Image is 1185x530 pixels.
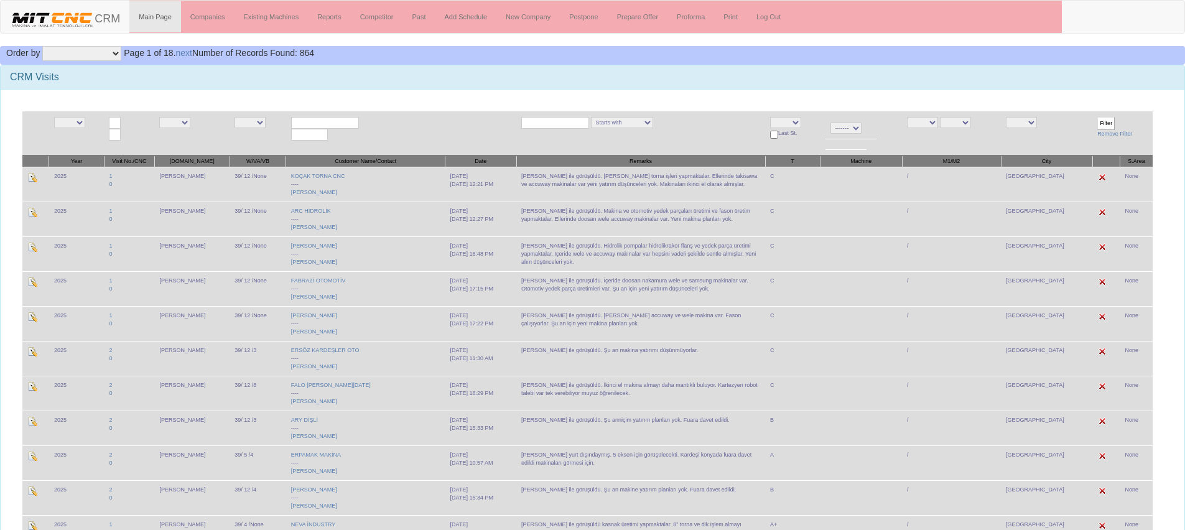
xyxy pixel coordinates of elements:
td: 39/ 5 /4 [230,445,286,480]
td: [DATE] [445,202,516,236]
td: None [1120,202,1153,236]
span: Page 1 of 18. [124,48,175,58]
div: [DATE] 16:48 PM [450,250,511,258]
td: [GEOGRAPHIC_DATA] [1001,167,1092,202]
td: 39/ 12 /None [230,167,286,202]
td: ---- [286,411,445,445]
a: Companies [181,1,235,32]
a: FABRAZİ OTOMOTİV [291,277,346,284]
td: / [902,480,1001,515]
a: Prepare Offer [608,1,667,32]
a: Postpone [560,1,607,32]
td: [PERSON_NAME] [154,202,230,236]
a: [PERSON_NAME] [291,294,337,300]
td: 39/ 12 /None [230,271,286,306]
td: 2025 [49,411,105,445]
td: [GEOGRAPHIC_DATA] [1001,480,1092,515]
td: [GEOGRAPHIC_DATA] [1001,236,1092,271]
td: ---- [286,480,445,515]
td: 39/ 12 /8 [230,376,286,411]
img: Edit [1097,312,1107,322]
a: 0 [109,355,112,361]
img: Edit [1097,346,1107,356]
td: C [765,167,820,202]
img: header.png [10,10,95,29]
a: Reports [308,1,351,32]
a: 2 [109,382,112,388]
td: None [1120,271,1153,306]
td: / [902,202,1001,236]
td: [DATE] [445,411,516,445]
th: T [765,156,820,167]
td: [DATE] [445,271,516,306]
td: 39/ 12 /3 [230,411,286,445]
a: 0 [109,251,112,257]
img: Edit [27,416,37,426]
td: None [1120,445,1153,480]
div: [DATE] 12:27 PM [450,215,511,223]
td: [PERSON_NAME] [154,167,230,202]
a: Existing Machines [235,1,309,32]
th: Year [49,156,105,167]
td: / [902,167,1001,202]
td: Last St. [765,111,820,156]
td: [PERSON_NAME] ile görüşüldü. Şu anniçim yatırım planları yok. Fuara davet edildi. [516,411,765,445]
td: [PERSON_NAME] [154,480,230,515]
a: 2 [109,417,112,423]
a: Proforma [667,1,714,32]
td: / [902,341,1001,376]
td: None [1120,411,1153,445]
th: M1/M2 [902,156,1001,167]
th: Date [445,156,516,167]
td: [PERSON_NAME] ile görüşüldü. Şu an makina yatırımı düşünmüyorlar. [516,341,765,376]
a: 1 [109,243,112,249]
a: 0 [109,181,112,187]
td: [GEOGRAPHIC_DATA] [1001,271,1092,306]
td: ---- [286,202,445,236]
td: ---- [286,341,445,376]
a: 0 [109,320,112,327]
img: Edit [27,277,37,287]
a: 0 [109,460,112,466]
div: [DATE] 15:33 PM [450,424,511,432]
td: / [902,445,1001,480]
td: None [1120,167,1153,202]
a: 2 [109,486,112,493]
td: [PERSON_NAME] [154,271,230,306]
a: Add Schedule [435,1,497,32]
td: / [902,306,1001,341]
a: ERSÖZ KARDEŞLER OTO [291,347,360,353]
a: ERPAMAK MAKİNA [291,452,341,458]
a: Competitor [351,1,403,32]
a: KOÇAK TORNA CNC [291,173,345,179]
img: Edit [27,207,37,217]
a: New Company [496,1,560,32]
a: [PERSON_NAME] [291,433,337,439]
input: Filter [1097,117,1115,130]
td: C [765,202,820,236]
td: [GEOGRAPHIC_DATA] [1001,341,1092,376]
td: [PERSON_NAME] [154,341,230,376]
td: None [1120,480,1153,515]
div: [DATE] 15:34 PM [450,494,511,502]
div: [DATE] 11:30 AM [450,355,511,363]
td: [DATE] [445,480,516,515]
a: Main Page [129,1,181,32]
td: 2025 [49,236,105,271]
td: ---- [286,376,445,411]
td: / [902,376,1001,411]
td: / [902,271,1001,306]
a: FALO [PERSON_NAME][DATE] [291,382,371,388]
div: [DATE] 17:22 PM [450,320,511,328]
a: 2 [109,347,112,353]
a: [PERSON_NAME] [291,363,337,370]
th: Customer Name/Contact [286,156,445,167]
a: [PERSON_NAME] [291,503,337,509]
a: Past [402,1,435,32]
td: [DATE] [445,306,516,341]
a: 1 [109,208,112,214]
td: C [765,376,820,411]
a: 1 [109,312,112,318]
img: Edit [27,312,37,322]
h3: CRM Visits [10,72,1175,83]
